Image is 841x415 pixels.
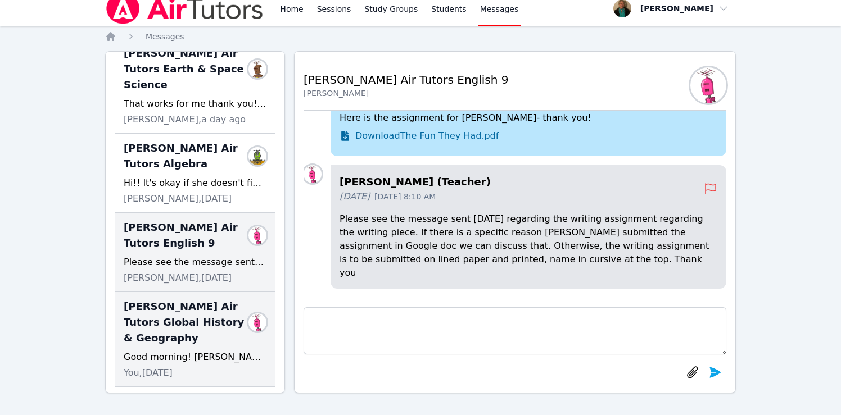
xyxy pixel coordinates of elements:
[124,271,232,285] span: [PERSON_NAME], [DATE]
[124,45,253,93] span: [PERSON_NAME] Air Tutors Earth & Space Science
[115,213,275,292] div: [PERSON_NAME] Air Tutors English 9Charlie DickensPlease see the message sent [DATE] regarding the...
[124,97,266,111] div: That works for me thank you! I am new to some of the online formatting and so I will be as flexib...
[304,72,509,88] h2: [PERSON_NAME] Air Tutors English 9
[124,299,253,346] span: [PERSON_NAME] Air Tutors Global History & Geography
[304,88,509,99] div: [PERSON_NAME]
[124,192,232,206] span: [PERSON_NAME], [DATE]
[480,3,519,15] span: Messages
[124,366,173,380] span: You, [DATE]
[146,31,184,42] a: Messages
[124,256,266,269] div: Please see the message sent [DATE] regarding the writing assignment regarding the writing piece. ...
[690,67,726,103] img: Charlie Dickens
[340,129,717,143] a: DownloadThe Fun They Had.pdf
[115,134,275,213] div: [PERSON_NAME] Air Tutors AlgebraJessica DuellHi!! It's okay if she doesn't finish them by this ev...
[248,147,266,165] img: Jessica Duell
[105,31,736,42] nav: Breadcrumb
[340,111,717,125] p: Here is the assignment for [PERSON_NAME]- thank you!
[340,212,717,280] p: Please see the message sent [DATE] regarding the writing assignment regarding the writing piece. ...
[340,190,370,203] span: [DATE]
[146,32,184,41] span: Messages
[124,140,253,172] span: [PERSON_NAME] Air Tutors Algebra
[115,292,275,387] div: [PERSON_NAME] Air Tutors Global History & GeographyAvi StarkGood morning! [PERSON_NAME] has compl...
[248,226,266,244] img: Charlie Dickens
[340,174,704,190] h4: [PERSON_NAME] (Teacher)
[355,129,499,143] span: Download The Fun They Had.pdf
[124,176,266,190] div: Hi!! It's okay if she doesn't finish them by this evening. She will still be able to access it un...
[115,39,275,134] div: [PERSON_NAME] Air Tutors Earth & Space ScienceTiffany HaigThat works for me thank you! I am new t...
[248,60,266,78] img: Tiffany Haig
[124,220,253,251] span: [PERSON_NAME] Air Tutors English 9
[124,350,266,364] div: Good morning! [PERSON_NAME] has completed the vocabulary terms activity in the packet- please let...
[248,313,266,331] img: Avi Stark
[304,165,322,183] img: Charlie Dickens
[124,113,246,126] span: [PERSON_NAME], a day ago
[374,191,436,202] span: [DATE] 8:10 AM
